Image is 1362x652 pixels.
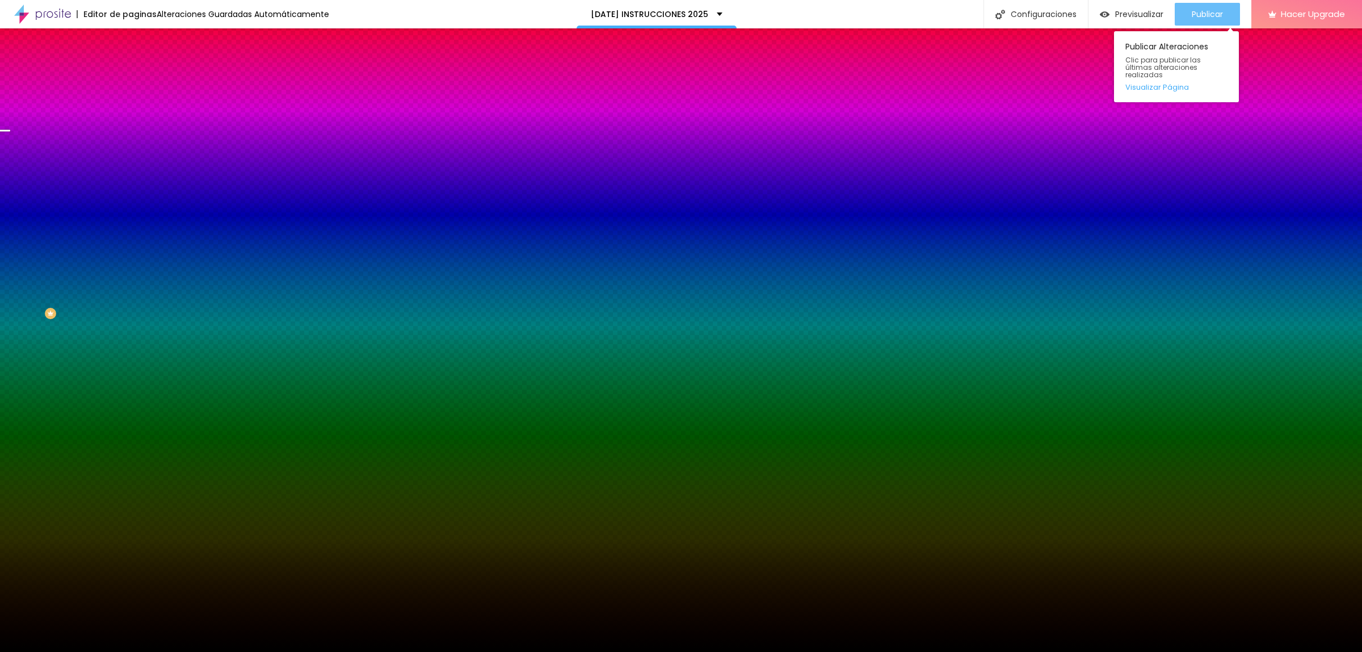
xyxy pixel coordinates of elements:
span: Publicar [1192,10,1223,19]
button: Publicar [1175,3,1240,26]
img: view-1.svg [1100,10,1109,19]
div: Publicar Alteraciones [1114,31,1239,102]
a: Visualizar Página [1125,83,1228,91]
span: Previsualizar [1115,10,1163,19]
span: Clic para publicar las últimas alteraciones realizadas [1125,56,1228,79]
button: Previsualizar [1088,3,1175,26]
p: [DATE] INSTRUCCIONES 2025 [591,10,708,18]
div: Alteraciones Guardadas Automáticamente [157,10,329,18]
div: Editor de paginas [77,10,157,18]
img: Icone [995,10,1005,19]
span: Hacer Upgrade [1281,9,1345,19]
